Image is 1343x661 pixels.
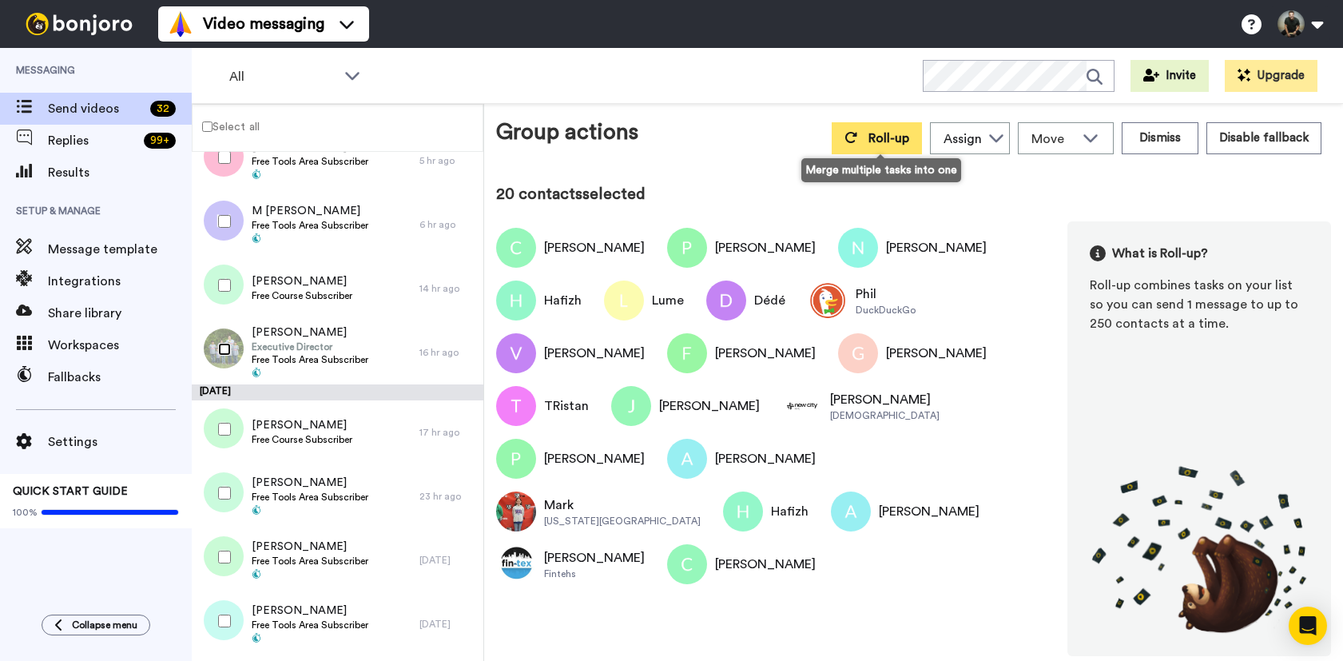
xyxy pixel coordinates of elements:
img: vm-color.svg [168,11,193,37]
span: M [PERSON_NAME] [252,203,368,219]
div: [DATE] [419,618,475,631]
img: Image of Carla [496,228,536,268]
span: Roll-up [868,132,909,145]
span: Free Tools Area Subscriber [252,219,368,232]
span: Free Tools Area Subscriber [252,555,368,567]
img: Image of Mark [496,492,536,532]
div: [PERSON_NAME] [715,555,816,574]
div: Dédé [754,291,785,310]
button: Upgrade [1225,60,1317,92]
img: Image of Hafizh [496,281,536,321]
span: Free Tools Area Subscriber [252,155,368,168]
span: Workspaces [48,336,192,355]
div: [PERSON_NAME] [715,344,816,363]
img: Image of František [667,333,707,373]
div: [PERSON_NAME] [544,344,645,363]
span: Free Tools Area Subscriber [252,353,368,366]
div: Fintehs [544,567,645,580]
div: [DATE] [192,384,483,400]
div: Open Intercom Messenger [1289,607,1327,645]
div: [US_STATE][GEOGRAPHIC_DATA] [544,515,701,528]
div: [PERSON_NAME] [544,449,645,468]
img: Image of Phil [808,281,848,321]
div: [PERSON_NAME] [544,238,645,257]
span: [PERSON_NAME] [252,417,352,433]
img: Image of Lara [782,386,822,426]
div: 14 hr ago [419,282,475,295]
div: [PERSON_NAME] [886,344,987,363]
span: Free Tools Area Subscriber [252,491,368,504]
div: [PERSON_NAME] [715,238,816,257]
span: Free Tools Area Subscriber [252,619,368,631]
div: [DEMOGRAPHIC_DATA] [830,409,940,422]
span: [PERSON_NAME] [252,475,368,491]
div: 16 hr ago [419,346,475,359]
span: Fallbacks [48,368,192,387]
span: Video messaging [203,13,324,35]
span: Executive Director [252,340,368,353]
div: 17 hr ago [419,426,475,439]
div: Assign [944,129,982,149]
img: Image of Conrad [667,544,707,584]
span: Replies [48,131,137,150]
span: QUICK START GUIDE [13,486,128,497]
span: [PERSON_NAME] [252,539,368,555]
div: 99 + [144,133,176,149]
input: Select all [202,121,213,132]
img: Image of Dédé [706,281,746,321]
img: Image of Alex [667,439,707,479]
div: 23 hr ago [419,490,475,503]
div: Phil [856,285,916,304]
span: Collapse menu [72,619,137,631]
img: Image of Pedro [496,439,536,479]
button: Roll-up [832,122,922,154]
span: What is Roll-up? [1112,244,1208,263]
div: 32 [150,101,176,117]
img: Image of Alexander Jakab [831,492,871,532]
img: joro-roll.png [1090,465,1309,634]
span: Free Course Subscriber [252,289,352,302]
span: [PERSON_NAME] [252,273,352,289]
span: All [229,67,336,86]
div: Lume [652,291,684,310]
div: Roll-up combines tasks on your list so you can send 1 message to up to 250 contacts at a time. [1090,276,1309,333]
span: [PERSON_NAME] [252,603,368,619]
span: Integrations [48,272,192,291]
label: Select all [193,117,260,136]
span: Share library [48,304,192,323]
button: Disable fallback [1206,122,1321,154]
div: [PERSON_NAME] [544,548,645,567]
img: Image of James [611,386,651,426]
img: Image of TRistan [496,386,536,426]
div: Mark [544,496,701,515]
div: [PERSON_NAME] [879,502,979,521]
button: Invite [1130,60,1209,92]
div: [PERSON_NAME] [659,396,760,416]
button: Dismiss [1122,122,1198,154]
div: Hafizh [771,502,809,521]
div: 6 hr ago [419,218,475,231]
img: Image of Pascal [667,228,707,268]
img: bj-logo-header-white.svg [19,13,139,35]
img: Image of Gwendoline [838,333,878,373]
div: TRistan [544,396,589,416]
button: Collapse menu [42,615,150,635]
img: Image of Vicky [496,544,536,584]
span: Settings [48,432,192,452]
span: [PERSON_NAME] [252,325,368,340]
span: Free Course Subscriber [252,433,352,446]
div: DuckDuckGo [856,304,916,317]
div: [DATE] [419,554,475,567]
img: Image of Nitesh [838,228,878,268]
img: Image of Hafizh [723,492,763,532]
div: 5 hr ago [419,154,475,167]
div: Hafizh [544,291,582,310]
div: Merge multiple tasks into one [801,158,961,182]
div: [PERSON_NAME] [886,238,987,257]
div: 20 contacts selected [496,183,1331,205]
div: [PERSON_NAME] [830,390,940,409]
span: Message template [48,240,192,259]
div: Group actions [496,116,638,154]
img: Image of Vagner s campos [496,333,536,373]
